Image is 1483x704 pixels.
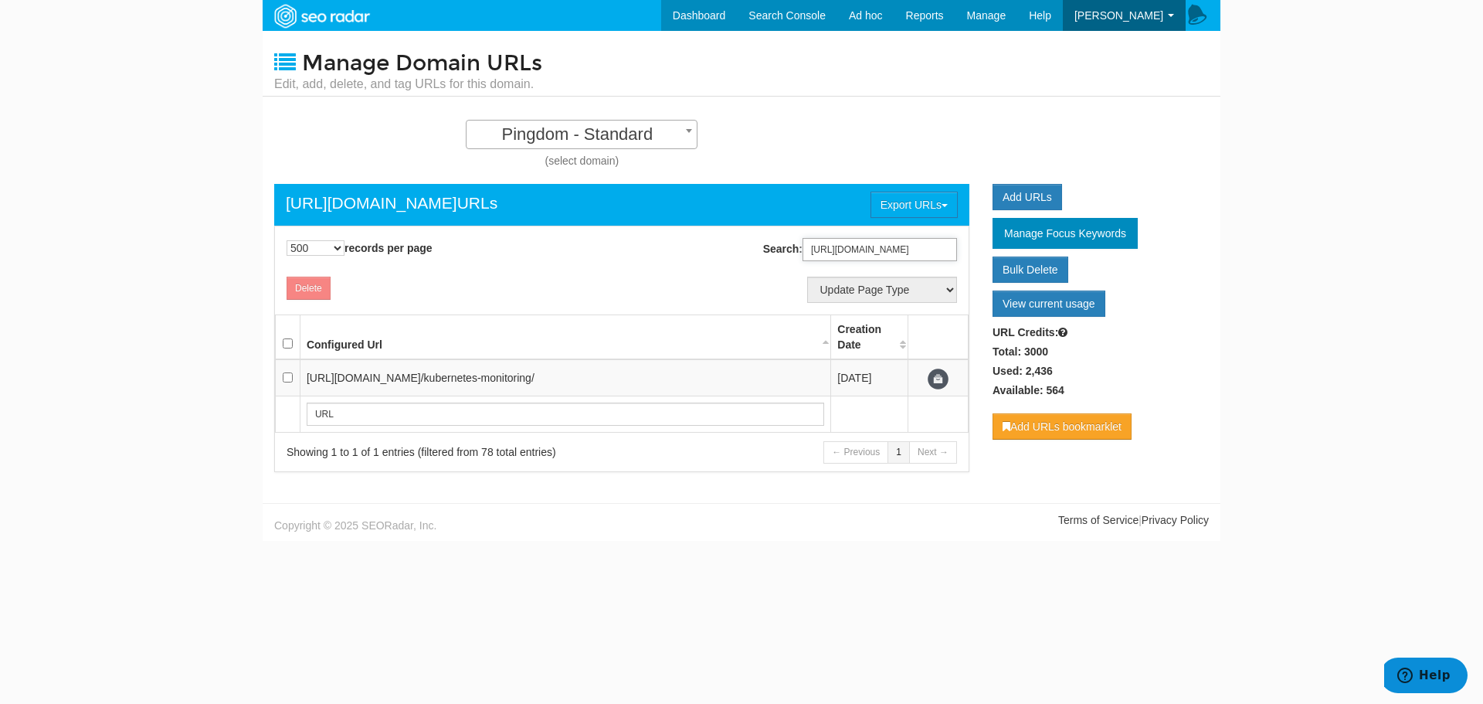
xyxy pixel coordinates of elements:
td: [DATE] [831,359,908,396]
span: Pingdom - Standard [467,124,697,145]
span: Manage Domain URLs [302,50,542,77]
label: Available: 564 [993,383,1064,398]
a: Bulk Delete [993,257,1068,283]
label: URL Credits: [993,325,1067,340]
span: Help [1029,9,1051,22]
span: Manage Focus Keywords [1004,227,1126,240]
th: Creation Date: activate to sort column ascending [831,315,908,360]
a: [URL][DOMAIN_NAME] [286,192,457,215]
input: Search: [803,238,957,261]
button: Delete [287,277,331,300]
a: Add URLs bookmarklet [993,413,1132,440]
label: Search: [763,238,957,261]
label: Total: 3000 [993,344,1048,359]
span: /kubernetes-monitoring/ [421,372,534,384]
span: [URL][DOMAIN_NAME] [307,372,421,384]
th: Configured Url: activate to sort column descending [300,315,830,360]
div: (select domain) [274,153,890,168]
span: Search Console [748,9,826,22]
label: Used: 2,436 [993,363,1053,379]
a: 1 [887,441,910,464]
span: Reports [906,9,944,22]
a: Next → [909,441,957,464]
div: URLs [286,192,497,215]
span: Update URL [928,369,949,389]
a: ← Previous [823,441,888,464]
span: Ad hoc [849,9,883,22]
img: SEORadar [268,2,375,30]
a: Privacy Policy [1142,514,1209,526]
a: Terms of Service [1058,514,1139,526]
a: Manage Focus Keywords [993,218,1138,249]
span: Pingdom - Standard [466,120,697,149]
div: Copyright © 2025 SEORadar, Inc. [263,512,741,533]
select: records per page [287,240,344,256]
iframe: Opens a widget where you can find more information [1384,658,1468,696]
a: View current usage [993,291,1105,317]
button: Export URLs [870,192,958,218]
span: [PERSON_NAME] [1074,9,1163,22]
a: Add URLs [993,184,1062,210]
input: Search [307,403,824,426]
span: Manage [967,9,1006,22]
div: Showing 1 to 1 of 1 entries (filtered from 78 total entries) [287,444,602,460]
div: | [741,512,1220,528]
label: records per page [287,240,433,256]
small: Edit, add, delete, and tag URLs for this domain. [274,76,542,93]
